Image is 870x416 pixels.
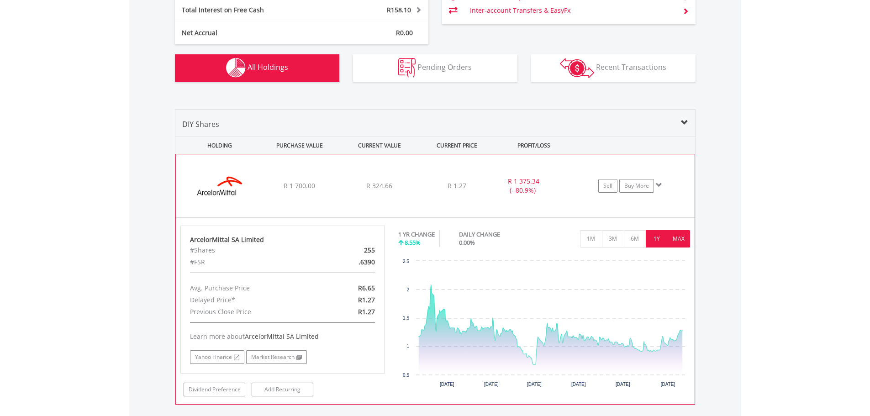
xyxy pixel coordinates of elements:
span: 0.00% [459,238,475,247]
img: holdings-wht.png [226,58,246,78]
span: R 1 375.34 [508,177,539,185]
text: 1.5 [403,316,409,321]
button: 1Y [646,230,668,247]
text: 2.5 [403,259,409,264]
a: Sell [598,179,617,193]
text: [DATE] [527,382,542,387]
button: Pending Orders [353,54,517,82]
div: PROFIT/LOSS [495,137,573,154]
span: Pending Orders [417,62,472,72]
div: .6390 [316,256,382,268]
span: R1.27 [358,307,375,316]
span: R1.27 [358,295,375,304]
text: [DATE] [484,382,499,387]
button: 1M [580,230,602,247]
td: Inter-account Transfers & EasyFx [470,4,675,17]
div: Chart. Highcharts interactive chart. [398,256,690,393]
div: Delayed Price* [183,294,316,306]
div: Learn more about [190,332,375,341]
span: R 324.66 [366,181,392,190]
span: R 1 700.00 [284,181,315,190]
a: Dividend Preference [184,383,245,396]
text: [DATE] [616,382,630,387]
div: 255 [316,244,382,256]
a: Market Research [246,350,307,364]
span: All Holdings [248,62,288,72]
div: CURRENT VALUE [341,137,419,154]
a: Buy More [619,179,654,193]
span: R 1.27 [448,181,466,190]
div: Total Interest on Free Cash [175,5,323,15]
span: 8.55% [405,238,421,247]
div: #FSR [183,256,316,268]
button: 6M [624,230,646,247]
a: Add Recurring [252,383,313,396]
img: EQU.ZA.ACL.png [180,166,259,215]
div: CURRENT PRICE [420,137,493,154]
div: DAILY CHANGE [459,230,532,239]
button: Recent Transactions [531,54,696,82]
div: Avg. Purchase Price [183,282,316,294]
button: All Holdings [175,54,339,82]
text: [DATE] [571,382,586,387]
div: Net Accrual [175,28,323,37]
a: Yahoo Finance [190,350,244,364]
svg: Interactive chart [398,256,690,393]
div: ArcelorMittal SA Limited [190,235,375,244]
div: Previous Close Price [183,306,316,318]
span: Recent Transactions [596,62,666,72]
button: MAX [668,230,690,247]
div: HOLDING [176,137,259,154]
span: R158.10 [387,5,411,14]
text: 0.5 [403,373,409,378]
span: R0.00 [396,28,413,37]
span: DIY Shares [182,119,219,129]
text: 1 [406,344,409,349]
span: R6.65 [358,284,375,292]
text: [DATE] [440,382,454,387]
button: 3M [602,230,624,247]
div: PURCHASE VALUE [261,137,339,154]
img: pending_instructions-wht.png [398,58,416,78]
text: [DATE] [661,382,675,387]
div: - (- 80.9%) [488,177,557,195]
img: transactions-zar-wht.png [560,58,594,78]
div: 1 YR CHANGE [398,230,435,239]
div: #Shares [183,244,316,256]
text: 2 [406,287,409,292]
span: ArcelorMittal SA Limited [245,332,319,341]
